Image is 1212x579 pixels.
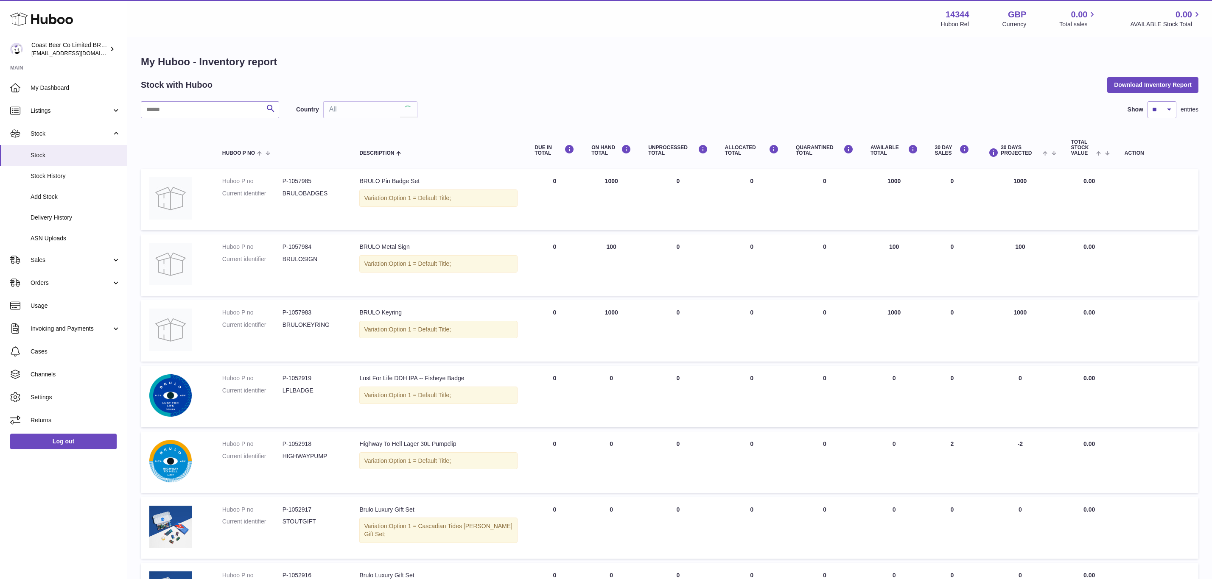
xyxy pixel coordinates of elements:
td: 0 [526,366,583,427]
div: DUE IN TOTAL [535,145,574,156]
div: ALLOCATED Total [725,145,779,156]
td: 0 [640,169,716,230]
div: Variation: [359,387,518,404]
td: 0 [640,497,716,559]
span: 0.00 [1176,9,1192,20]
td: 0 [526,431,583,493]
dt: Huboo P no [222,440,283,448]
td: 0 [717,497,787,559]
div: Highway To Hell Lager 30L Pumpclip [359,440,518,448]
dd: P-1052919 [283,374,343,382]
span: ASN Uploads [31,234,120,242]
div: Huboo Ref [941,20,969,28]
span: Option 1 = Default Title; [389,260,451,267]
strong: GBP [1008,9,1026,20]
td: 0 [583,366,640,427]
span: Invoicing and Payments [31,325,112,333]
span: 30 DAYS PROJECTED [1001,145,1041,156]
span: [EMAIL_ADDRESS][DOMAIN_NAME] [31,50,125,56]
dt: Current identifier [222,452,283,460]
span: Option 1 = Default Title; [389,195,451,201]
span: Total sales [1059,20,1097,28]
span: Orders [31,279,112,287]
td: 0 [926,497,978,559]
label: Show [1128,106,1143,114]
div: Variation: [359,321,518,338]
div: ON HAND Total [591,145,631,156]
span: 0 [823,440,826,447]
h2: Stock with Huboo [141,79,213,91]
td: 0 [717,169,787,230]
div: Variation: [359,255,518,273]
span: 0.00 [1083,309,1095,316]
img: product image [149,243,192,285]
span: My Dashboard [31,84,120,92]
td: 0 [717,300,787,362]
span: Delivery History [31,214,120,222]
span: entries [1181,106,1198,114]
span: 0 [823,506,826,513]
dd: HIGHWAYPUMP [283,452,343,460]
td: 0 [862,497,926,559]
td: 1000 [583,169,640,230]
div: Variation: [359,189,518,207]
h1: My Huboo - Inventory report [141,55,1198,69]
span: 0 [823,375,826,381]
span: Option 1 = Cascadian Tides [PERSON_NAME] Gift Set; [364,523,512,537]
td: 100 [978,234,1062,296]
dt: Huboo P no [222,243,283,251]
div: BRULO Metal Sign [359,243,518,251]
dt: Huboo P no [222,309,283,317]
span: AVAILABLE Stock Total [1130,20,1202,28]
td: 100 [862,234,926,296]
span: Listings [31,107,112,115]
dd: P-1052917 [283,506,343,514]
span: Cases [31,348,120,356]
a: Log out [10,434,117,449]
td: 2 [926,431,978,493]
div: BRULO Pin Badge Set [359,177,518,185]
div: 30 DAY SALES [935,145,970,156]
label: Country [296,106,319,114]
dd: P-1052918 [283,440,343,448]
span: 0 [823,309,826,316]
span: 0.00 [1083,178,1095,184]
dt: Current identifier [222,189,283,198]
div: Brulo Luxury Gift Set [359,506,518,514]
img: product image [149,506,192,548]
dt: Current identifier [222,255,283,263]
dd: P-1057985 [283,177,343,185]
strong: 14344 [946,9,969,20]
span: 0.00 [1083,375,1095,381]
td: -2 [978,431,1062,493]
span: Option 1 = Default Title; [389,392,451,398]
td: 0 [526,234,583,296]
span: Returns [31,416,120,424]
span: 0 [823,178,826,184]
dd: P-1057983 [283,309,343,317]
div: Currency [1002,20,1027,28]
dt: Current identifier [222,387,283,395]
td: 0 [583,497,640,559]
dd: BRULOBADGES [283,189,343,198]
span: Option 1 = Default Title; [389,457,451,464]
a: 0.00 Total sales [1059,9,1097,28]
td: 0 [926,300,978,362]
td: 0 [862,431,926,493]
div: QUARANTINED Total [796,145,854,156]
td: 0 [640,366,716,427]
div: Action [1125,150,1190,156]
td: 1000 [978,169,1062,230]
div: Variation: [359,452,518,470]
dd: BRULOSIGN [283,255,343,263]
span: Total stock value [1071,139,1094,156]
dd: STOUTGIFT [283,518,343,526]
td: 1000 [862,300,926,362]
a: 0.00 AVAILABLE Stock Total [1130,9,1202,28]
dd: LFLBADGE [283,387,343,395]
div: Coast Beer Co Limited BRULO [31,41,108,57]
td: 0 [862,366,926,427]
td: 100 [583,234,640,296]
span: Sales [31,256,112,264]
div: UNPROCESSED Total [648,145,708,156]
